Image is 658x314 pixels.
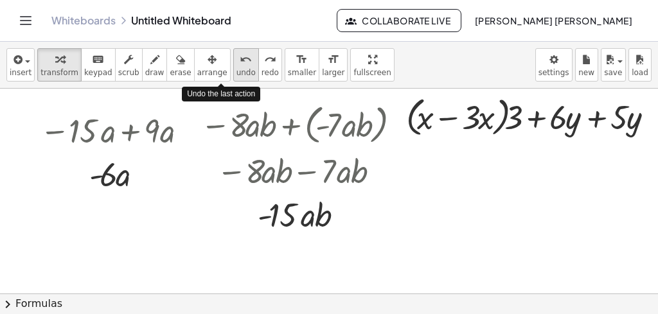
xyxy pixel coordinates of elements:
a: Whiteboards [51,14,116,27]
button: [PERSON_NAME] [PERSON_NAME] [464,9,643,32]
span: fullscreen [353,68,391,77]
button: save [601,48,626,82]
i: undo [240,52,252,67]
span: new [578,68,594,77]
span: arrange [197,68,227,77]
button: scrub [115,48,143,82]
button: arrange [194,48,231,82]
span: Collaborate Live [348,15,450,26]
button: new [575,48,598,82]
span: smaller [288,68,316,77]
button: Toggle navigation [15,10,36,31]
button: load [628,48,652,82]
span: save [604,68,622,77]
button: erase [166,48,194,82]
span: undo [236,68,256,77]
button: format_sizelarger [319,48,348,82]
i: redo [264,52,276,67]
span: transform [40,68,78,77]
button: format_sizesmaller [285,48,319,82]
span: insert [10,68,31,77]
span: settings [538,68,569,77]
i: format_size [327,52,339,67]
button: transform [37,48,82,82]
i: format_size [296,52,308,67]
button: settings [535,48,573,82]
button: Collaborate Live [337,9,461,32]
span: redo [262,68,279,77]
span: larger [322,68,344,77]
button: insert [6,48,35,82]
span: [PERSON_NAME] [PERSON_NAME] [474,15,632,26]
span: erase [170,68,191,77]
span: scrub [118,68,139,77]
button: keyboardkeypad [81,48,116,82]
span: draw [145,68,164,77]
i: keyboard [92,52,104,67]
button: draw [142,48,168,82]
div: Undo the last action [182,87,260,101]
span: load [632,68,648,77]
button: redoredo [258,48,282,82]
button: undoundo [233,48,259,82]
span: keypad [84,68,112,77]
button: fullscreen [350,48,394,82]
